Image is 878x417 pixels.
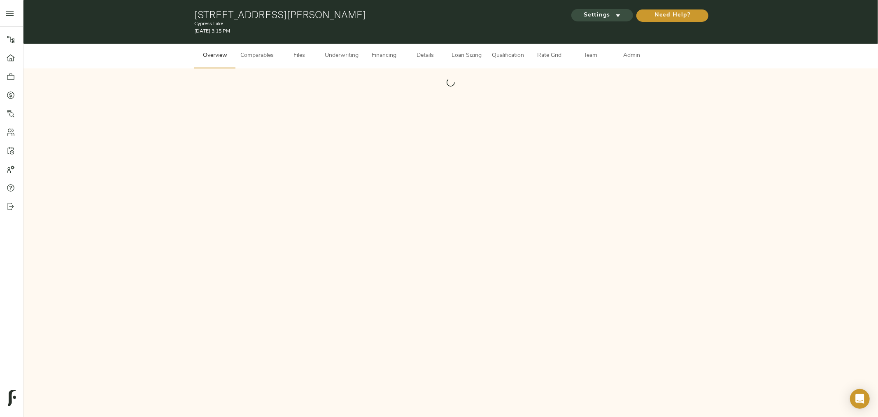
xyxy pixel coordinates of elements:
[284,51,315,61] span: Files
[534,51,565,61] span: Rate Grid
[571,9,633,21] button: Settings
[451,51,482,61] span: Loan Sizing
[368,51,400,61] span: Financing
[410,51,441,61] span: Details
[850,389,870,409] div: Open Intercom Messenger
[194,20,536,28] p: Cypress Lake
[240,51,274,61] span: Comparables
[616,51,647,61] span: Admin
[325,51,359,61] span: Underwriting
[645,10,700,21] span: Need Help?
[580,10,625,21] span: Settings
[199,51,231,61] span: Overview
[575,51,606,61] span: Team
[636,9,708,22] button: Need Help?
[194,9,536,20] h1: [STREET_ADDRESS][PERSON_NAME]
[194,28,536,35] p: [DATE] 3:15 PM
[492,51,524,61] span: Qualification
